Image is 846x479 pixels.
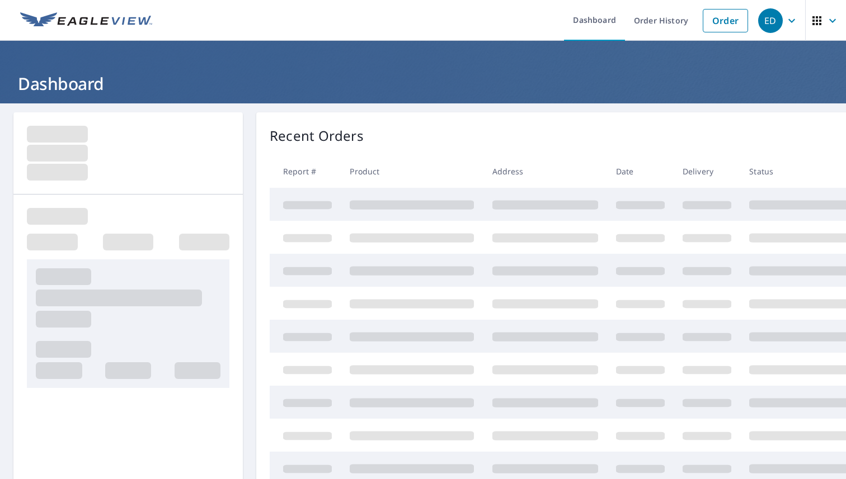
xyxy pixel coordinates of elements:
[13,72,833,95] h1: Dashboard
[703,9,748,32] a: Order
[341,155,483,188] th: Product
[674,155,740,188] th: Delivery
[483,155,607,188] th: Address
[20,12,152,29] img: EV Logo
[270,126,364,146] p: Recent Orders
[758,8,783,33] div: ED
[270,155,341,188] th: Report #
[607,155,674,188] th: Date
